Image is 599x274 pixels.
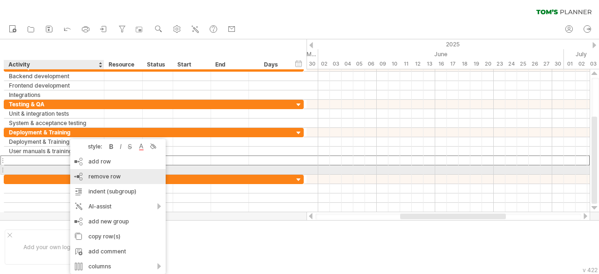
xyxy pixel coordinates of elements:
div: Tuesday, 1 July 2025 [564,59,576,69]
div: Thursday, 19 June 2025 [470,59,482,69]
div: Thursday, 3 July 2025 [587,59,599,69]
div: copy row(s) [70,229,166,244]
div: add comment [70,244,166,259]
div: Unit & integration tests [9,109,99,118]
div: End [215,60,243,69]
div: indent (subgroup) [70,184,166,199]
div: Friday, 30 May 2025 [307,59,318,69]
div: Thursday, 26 June 2025 [529,59,541,69]
div: style: [74,143,107,150]
div: Add your own logo [5,230,92,265]
div: Tuesday, 10 June 2025 [388,59,400,69]
div: columns [70,259,166,274]
div: Wednesday, 18 June 2025 [459,59,470,69]
div: Friday, 27 June 2025 [541,59,552,69]
div: User manuals & training sessions [9,147,99,156]
div: add row [70,154,166,169]
div: June 2025 [318,49,564,59]
div: Start [177,60,205,69]
div: Deployment & Training [9,128,99,137]
div: Status [147,60,168,69]
div: Backend development [9,72,99,81]
div: Integrations [9,90,99,99]
div: Friday, 13 June 2025 [424,59,435,69]
div: AI-assist [70,199,166,214]
div: Monday, 30 June 2025 [552,59,564,69]
div: Monday, 9 June 2025 [377,59,388,69]
div: Monday, 2 June 2025 [318,59,330,69]
div: Wednesday, 11 June 2025 [400,59,412,69]
div: Friday, 6 June 2025 [365,59,377,69]
span: remove row [88,173,121,180]
div: Wednesday, 25 June 2025 [517,59,529,69]
div: Monday, 16 June 2025 [435,59,447,69]
div: .... [156,241,234,249]
div: Monday, 23 June 2025 [494,59,505,69]
div: Wednesday, 2 July 2025 [576,59,587,69]
div: Tuesday, 17 June 2025 [447,59,459,69]
div: Resource [109,60,137,69]
div: .... [156,229,234,237]
div: Days [248,60,293,69]
div: Deployment & Training [9,137,99,146]
div: Tuesday, 24 June 2025 [505,59,517,69]
div: Activity [8,60,99,69]
div: Tuesday, 3 June 2025 [330,59,342,69]
div: Friday, 20 June 2025 [482,59,494,69]
div: Frontend development [9,81,99,90]
div: Thursday, 12 June 2025 [412,59,424,69]
div: Testing & QA [9,100,99,109]
div: v 422 [583,267,598,274]
div: Thursday, 5 June 2025 [353,59,365,69]
div: System & acceptance testing [9,118,99,127]
div: add new group [70,214,166,229]
div: Wednesday, 4 June 2025 [342,59,353,69]
div: .... [156,252,234,260]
